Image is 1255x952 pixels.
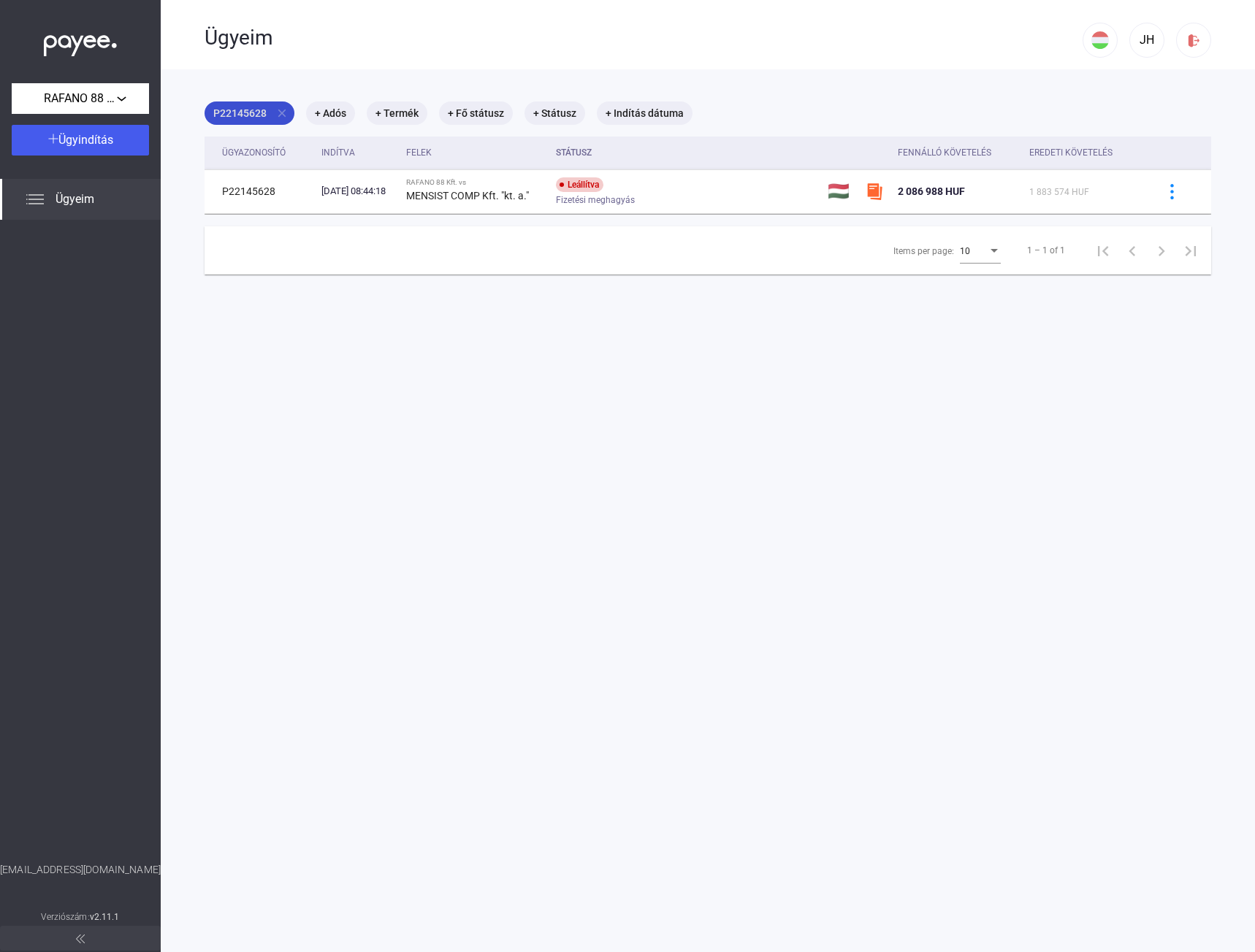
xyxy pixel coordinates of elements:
[44,27,117,57] img: white-payee-white-dot.svg
[1027,242,1065,259] div: 1 – 1 of 1
[1164,184,1180,199] img: more-blue
[1129,23,1164,58] button: JH
[898,144,991,161] div: Fennálló követelés
[822,169,859,213] td: 🇭🇺
[1176,236,1205,265] button: Last page
[866,183,883,200] img: szamlazzhu-mini
[406,190,529,201] strong: MENSIST COMP Kft. "kt. a."
[1029,187,1089,197] span: 1 883 574 HUF
[76,934,85,943] img: arrow-double-left-grey.svg
[1088,236,1118,265] button: First page
[275,107,289,120] mat-icon: close
[321,144,355,161] div: Indítva
[205,26,1083,50] div: Ügyeim
[56,191,94,208] span: Ügyeim
[556,177,603,192] div: Leállítva
[524,101,585,125] mat-chip: + Státusz
[321,144,394,161] div: Indítva
[1118,236,1147,265] button: Previous page
[439,101,513,125] mat-chip: + Fő státusz
[367,101,427,125] mat-chip: + Termék
[1083,23,1118,58] button: HU
[898,144,1018,161] div: Fennálló követelés
[26,191,44,208] img: list.svg
[48,134,58,144] img: plus-white.svg
[1029,144,1138,161] div: Eredeti követelés
[44,90,117,107] span: RAFANO 88 Kft.
[1156,176,1187,207] button: more-blue
[1091,31,1109,49] img: HU
[898,185,965,197] span: 2 086 988 HUF
[556,191,635,209] span: Fizetési meghagyás
[205,169,316,213] td: P22145628
[406,144,432,161] div: Felek
[58,133,113,147] span: Ügyindítás
[12,125,149,156] button: Ügyindítás
[222,144,286,161] div: Ügyazonosító
[1147,236,1176,265] button: Next page
[960,246,970,256] span: 10
[222,144,310,161] div: Ügyazonosító
[321,184,394,199] div: [DATE] 08:44:18
[1029,144,1113,161] div: Eredeti követelés
[1176,23,1211,58] button: logout-red
[550,137,823,169] th: Státusz
[90,912,120,922] strong: v2.11.1
[960,242,1001,259] mat-select: Items per page:
[205,101,294,125] mat-chip: P22145628
[406,144,544,161] div: Felek
[597,101,693,125] mat-chip: + Indítás dátuma
[1186,33,1202,48] img: logout-red
[12,83,149,114] button: RAFANO 88 Kft.
[406,178,544,187] div: RAFANO 88 Kft. vs
[893,242,954,260] div: Items per page:
[306,101,355,125] mat-chip: + Adós
[1134,31,1159,49] div: JH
